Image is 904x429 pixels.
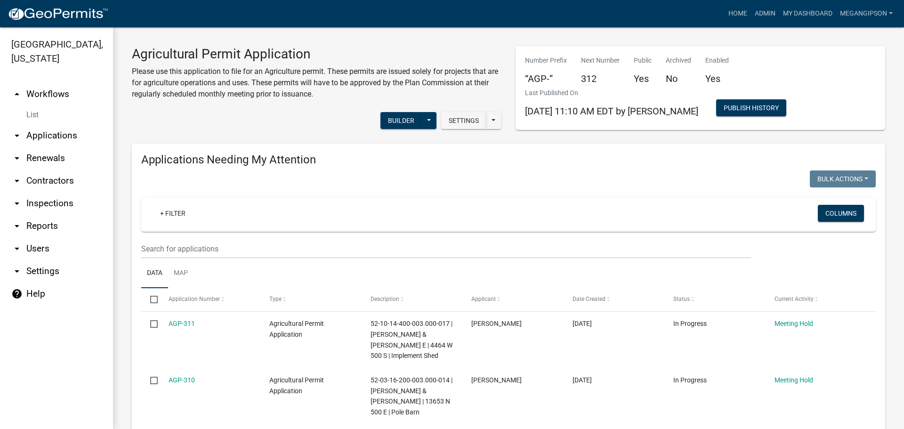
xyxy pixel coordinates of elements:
[371,376,452,416] span: 52-03-16-200-003.000-014 | Shaum, David G & Linda J | 13653 N 500 E | Pole Barn
[471,320,522,327] span: Mike McDonald
[132,66,501,100] p: Please use this application to file for an Agriculture permit. These permits are issued solely fo...
[573,320,592,327] span: 09/05/2025
[141,288,159,311] datatable-header-cell: Select
[153,205,193,222] a: + Filter
[673,296,690,302] span: Status
[11,198,23,209] i: arrow_drop_down
[765,288,866,311] datatable-header-cell: Current Activity
[716,99,786,116] button: Publish History
[462,288,564,311] datatable-header-cell: Applicant
[169,376,195,384] a: AGP-310
[169,296,220,302] span: Application Number
[525,105,698,117] span: [DATE] 11:10 AM EDT by [PERSON_NAME]
[11,243,23,254] i: arrow_drop_down
[716,105,786,113] wm-modal-confirm: Workflow Publish History
[634,56,652,65] p: Public
[11,220,23,232] i: arrow_drop_down
[705,56,729,65] p: Enabled
[132,46,501,62] h3: Agricultural Permit Application
[11,130,23,141] i: arrow_drop_down
[11,153,23,164] i: arrow_drop_down
[705,73,729,84] h5: Yes
[673,320,707,327] span: In Progress
[269,296,282,302] span: Type
[169,320,195,327] a: AGP-311
[581,73,620,84] h5: 312
[371,320,452,359] span: 52-10-14-400-003.000-017 | McDonald, Michael M & Heidi E | 4464 W 500 S | Implement Shed
[673,376,707,384] span: In Progress
[573,296,605,302] span: Date Created
[380,112,422,129] button: Builder
[666,73,691,84] h5: No
[269,376,324,395] span: Agricultural Permit Application
[573,376,592,384] span: 09/03/2025
[525,73,567,84] h5: “AGP-”
[810,170,876,187] button: Bulk Actions
[664,288,766,311] datatable-header-cell: Status
[751,5,779,23] a: Admin
[525,56,567,65] p: Number Prefix
[775,320,813,327] a: Meeting Hold
[471,296,496,302] span: Applicant
[666,56,691,65] p: Archived
[779,5,836,23] a: My Dashboard
[775,376,813,384] a: Meeting Hold
[159,288,260,311] datatable-header-cell: Application Number
[11,266,23,277] i: arrow_drop_down
[11,89,23,100] i: arrow_drop_up
[634,73,652,84] h5: Yes
[471,376,522,384] span: David Shaum
[11,175,23,186] i: arrow_drop_down
[269,320,324,338] span: Agricultural Permit Application
[11,288,23,299] i: help
[581,56,620,65] p: Next Number
[371,296,399,302] span: Description
[818,205,864,222] button: Columns
[563,288,664,311] datatable-header-cell: Date Created
[361,288,462,311] datatable-header-cell: Description
[141,153,876,167] h4: Applications Needing My Attention
[775,296,814,302] span: Current Activity
[141,239,751,259] input: Search for applications
[441,112,486,129] button: Settings
[836,5,896,23] a: megangipson
[141,259,168,289] a: Data
[260,288,362,311] datatable-header-cell: Type
[525,88,698,98] p: Last Published On
[168,259,194,289] a: Map
[725,5,751,23] a: Home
